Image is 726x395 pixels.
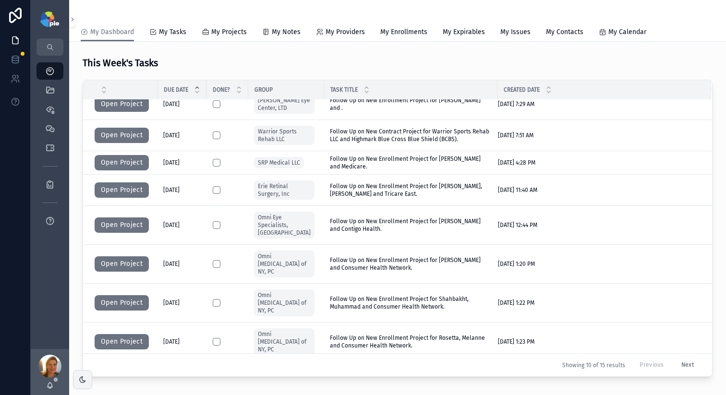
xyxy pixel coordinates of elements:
span: [DATE] [163,221,180,229]
span: [PERSON_NAME] Eye Center, LTD [258,96,311,112]
a: Open Project [95,187,149,193]
span: [DATE] 12:44 PM [498,221,537,229]
a: Open Project [95,338,149,345]
span: Done? [213,86,230,94]
span: Task Title [330,86,358,94]
a: Omni Eye Specialists, [GEOGRAPHIC_DATA] [254,212,315,239]
a: Open Project [95,101,149,108]
a: Open Project [95,132,149,139]
a: Open Project [95,261,149,267]
span: Follow Up on New Enrollment Project for Shahbakht, Muhammad and Consumer Health Network. [330,295,492,311]
a: My Enrollments [380,24,427,43]
a: Omni [MEDICAL_DATA] of NY, PC [254,328,315,355]
a: My Tasks [149,24,186,43]
span: [DATE] 1:23 PM [498,338,534,346]
span: Follow Up on New Enrollment Project for [PERSON_NAME] and . [330,96,492,112]
span: [DATE] [163,186,180,194]
span: Follow Up on New Enrollment Project for [PERSON_NAME], [PERSON_NAME] and Tricare East. [330,182,492,198]
span: My Enrollments [380,27,427,37]
span: [DATE] [163,159,180,167]
span: My Projects [211,27,247,37]
span: [DATE] [163,260,180,268]
a: My Expirables [443,24,485,43]
a: SRP Medical LLC [254,157,304,168]
span: [DATE] [163,338,180,346]
a: My Issues [500,24,531,43]
span: [DATE] 4:28 PM [498,159,535,167]
span: [DATE] [163,299,180,307]
a: Erie Retinal Surgery, Inc [254,180,315,200]
a: My Providers [316,24,365,43]
button: Open Project [95,256,149,272]
span: Follow Up on New Enrollment Project for [PERSON_NAME] and Contigo Health. [330,217,492,233]
span: My Expirables [443,27,485,37]
button: Open Project [95,334,149,349]
button: Open Project [95,295,149,311]
a: Omni [MEDICAL_DATA] of NY, PC [254,289,315,316]
a: [PERSON_NAME] Eye Center, LTD [254,95,315,114]
img: App logo [40,12,59,27]
a: My Calendar [599,24,646,43]
a: Open Project [95,159,149,166]
span: [DATE] 7:51 AM [498,132,533,139]
span: Follow Up on New Enrollment Project for [PERSON_NAME] and Consumer Health Network. [330,256,492,272]
span: [DATE] 7:29 AM [498,100,534,108]
span: SRP Medical LLC [258,159,300,167]
button: Next [675,358,701,372]
a: My Contacts [546,24,583,43]
span: Warrior Sports Rehab LLC [258,128,311,143]
span: Follow Up on New Enrollment Project for Rosetta, Melanne and Consumer Health Network. [330,334,492,349]
a: Open Project [95,222,149,228]
span: [DATE] [163,100,180,108]
span: Omni [MEDICAL_DATA] of NY, PC [258,252,311,275]
span: Omni Eye Specialists, [GEOGRAPHIC_DATA] [258,214,311,237]
a: My Dashboard [81,24,134,42]
span: Follow Up on New Contract Project for Warrior Sports Rehab LLC and Highmark Blue Cross Blue Shiel... [330,128,492,143]
span: My Contacts [546,27,583,37]
span: My Calendar [608,27,646,37]
span: Omni [MEDICAL_DATA] of NY, PC [258,330,311,353]
button: Open Project [95,217,149,233]
span: [DATE] 1:22 PM [498,299,534,307]
a: My Projects [202,24,247,43]
a: My Notes [262,24,301,43]
h3: This Week's Tasks [83,56,158,70]
span: Erie Retinal Surgery, Inc [258,182,311,198]
span: My Notes [272,27,301,37]
span: Due Date [164,86,188,94]
span: My Issues [500,27,531,37]
span: [DATE] 1:20 PM [498,260,535,268]
span: Created Date [504,86,540,94]
span: My Tasks [159,27,186,37]
span: Group [254,86,273,94]
span: Follow Up on New Enrollment Project for [PERSON_NAME] and Medicare. [330,155,492,170]
span: [DATE] 11:40 AM [498,186,537,194]
a: Warrior Sports Rehab LLC [254,126,315,145]
button: Open Project [95,182,149,198]
button: Open Project [95,155,149,170]
a: Omni [MEDICAL_DATA] of NY, PC [254,251,315,277]
button: Open Project [95,128,149,143]
a: Open Project [95,299,149,306]
span: Showing 10 of 15 results [562,361,625,369]
span: My Providers [326,27,365,37]
span: My Dashboard [90,27,134,37]
div: scrollable content [31,56,69,242]
button: Open Project [95,96,149,112]
span: Omni [MEDICAL_DATA] of NY, PC [258,291,311,314]
span: [DATE] [163,132,180,139]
